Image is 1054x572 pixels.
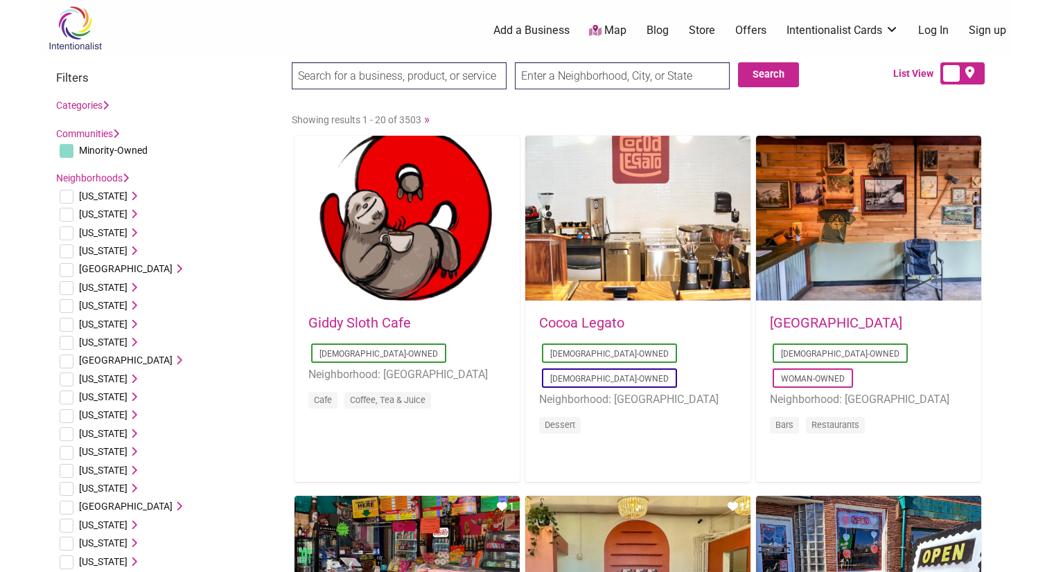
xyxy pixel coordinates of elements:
[56,172,129,184] a: Neighborhoods
[319,349,438,359] a: [DEMOGRAPHIC_DATA]-Owned
[79,391,128,402] span: [US_STATE]
[738,62,799,87] button: Search
[79,190,128,202] span: [US_STATE]
[79,519,128,530] span: [US_STATE]
[918,23,949,38] a: Log In
[292,114,421,125] span: Showing results 1 - 20 of 3503
[42,6,108,51] img: Intentionalist
[79,373,128,384] span: [US_STATE]
[781,374,845,384] a: Woman-Owned
[56,71,278,84] h3: Filters
[545,420,575,430] a: Dessert
[79,145,148,156] span: Minority-Owned
[589,23,626,39] a: Map
[56,100,109,111] a: Categories
[539,391,737,409] li: Neighborhood: [GEOGRAPHIC_DATA]
[424,112,430,126] a: »
[79,300,128,311] span: [US_STATE]
[314,395,332,405] a: Cafe
[308,366,506,384] li: Neighborhood: [GEOGRAPHIC_DATA]
[770,314,902,331] a: [GEOGRAPHIC_DATA]
[79,428,128,439] span: [US_STATE]
[79,537,128,548] span: [US_STATE]
[811,420,859,430] a: Restaurants
[969,23,1006,38] a: Sign up
[775,420,793,430] a: Bars
[781,349,899,359] a: [DEMOGRAPHIC_DATA]-Owned
[79,409,128,420] span: [US_STATE]
[79,446,128,457] span: [US_STATE]
[493,23,570,38] a: Add a Business
[56,128,119,139] a: Communities
[550,349,669,359] a: [DEMOGRAPHIC_DATA]-Owned
[79,263,173,274] span: [GEOGRAPHIC_DATA]
[79,208,128,220] span: [US_STATE]
[893,66,940,81] span: List View
[689,23,715,38] a: Store
[79,227,128,238] span: [US_STATE]
[79,501,173,512] span: [GEOGRAPHIC_DATA]
[787,23,899,38] a: Intentionalist Cards
[79,337,128,348] span: [US_STATE]
[770,391,967,409] li: Neighborhood: [GEOGRAPHIC_DATA]
[292,62,507,89] input: Search for a business, product, or service
[79,245,128,256] span: [US_STATE]
[79,465,128,476] span: [US_STATE]
[647,23,669,38] a: Blog
[79,355,173,366] span: [GEOGRAPHIC_DATA]
[550,374,669,384] a: [DEMOGRAPHIC_DATA]-Owned
[79,556,128,567] span: [US_STATE]
[735,23,766,38] a: Offers
[515,62,730,89] input: Enter a Neighborhood, City, or State
[350,395,425,405] a: Coffee, Tea & Juice
[79,282,128,293] span: [US_STATE]
[79,483,128,494] span: [US_STATE]
[79,319,128,330] span: [US_STATE]
[539,314,624,331] a: Cocoa Legato
[308,314,411,331] a: Giddy Sloth Cafe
